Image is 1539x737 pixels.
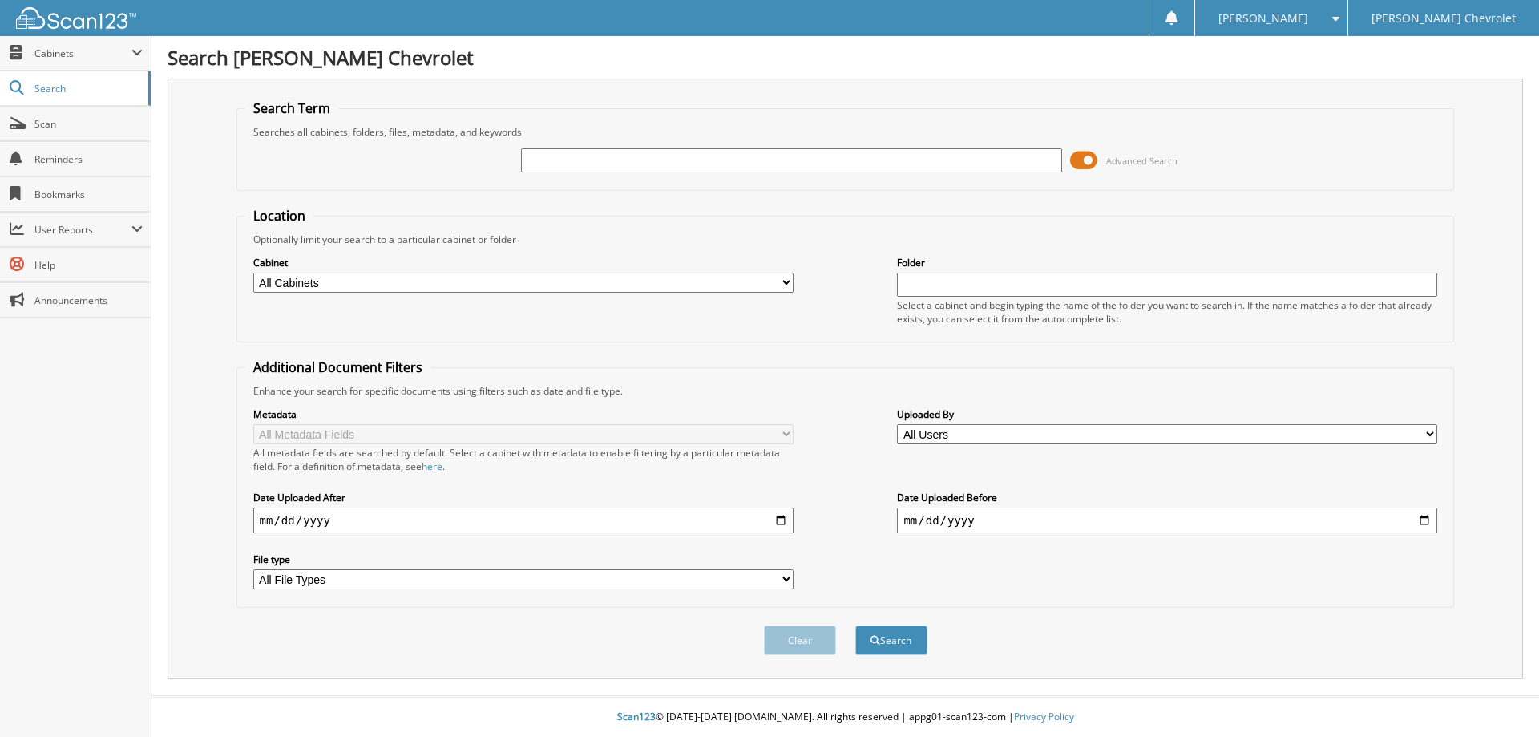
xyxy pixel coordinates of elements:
[1218,14,1308,23] span: [PERSON_NAME]
[245,125,1446,139] div: Searches all cabinets, folders, files, metadata, and keywords
[1106,155,1177,167] span: Advanced Search
[253,407,794,421] label: Metadata
[617,710,656,723] span: Scan123
[1459,660,1539,737] iframe: Chat Widget
[245,358,430,376] legend: Additional Document Filters
[34,47,131,60] span: Cabinets
[897,256,1437,269] label: Folder
[253,491,794,504] label: Date Uploaded After
[253,508,794,533] input: start
[34,223,131,237] span: User Reports
[151,698,1539,737] div: © [DATE]-[DATE] [DOMAIN_NAME]. All rights reserved | appg01-scan123-com |
[245,99,338,117] legend: Search Term
[422,460,442,473] a: here
[855,626,927,655] button: Search
[253,256,794,269] label: Cabinet
[168,44,1523,71] h1: Search [PERSON_NAME] Chevrolet
[16,7,136,29] img: scan123-logo-white.svg
[897,508,1437,533] input: end
[245,384,1446,398] div: Enhance your search for specific documents using filters such as date and file type.
[34,82,140,95] span: Search
[34,258,143,272] span: Help
[897,298,1437,326] div: Select a cabinet and begin typing the name of the folder you want to search in. If the name match...
[34,117,143,131] span: Scan
[34,294,143,307] span: Announcements
[245,207,313,225] legend: Location
[34,152,143,166] span: Reminders
[897,407,1437,421] label: Uploaded By
[1371,14,1516,23] span: [PERSON_NAME] Chevrolet
[253,553,794,566] label: File type
[34,188,143,201] span: Bookmarks
[764,626,836,655] button: Clear
[1014,710,1074,723] a: Privacy Policy
[253,446,794,473] div: All metadata fields are searched by default. Select a cabinet with metadata to enable filtering b...
[245,233,1446,246] div: Optionally limit your search to a particular cabinet or folder
[897,491,1437,504] label: Date Uploaded Before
